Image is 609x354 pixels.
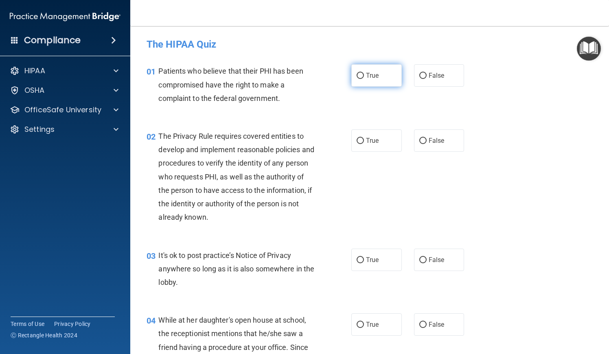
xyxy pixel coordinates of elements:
span: False [429,321,445,328]
p: OfficeSafe University [24,105,101,115]
a: OSHA [10,85,118,95]
input: True [357,322,364,328]
span: 01 [147,67,156,76]
span: 02 [147,132,156,142]
a: Terms of Use [11,320,44,328]
img: PMB logo [10,9,120,25]
span: True [366,72,379,79]
h4: The HIPAA Quiz [147,39,593,50]
input: False [419,138,427,144]
a: Privacy Policy [54,320,91,328]
button: Open Resource Center [577,37,601,61]
p: Settings [24,125,55,134]
input: True [357,257,364,263]
span: Patients who believe that their PHI has been compromised have the right to make a complaint to th... [158,67,303,102]
span: False [429,137,445,144]
span: 04 [147,316,156,326]
input: False [419,257,427,263]
input: False [419,322,427,328]
a: OfficeSafe University [10,105,118,115]
span: 03 [147,251,156,261]
h4: Compliance [24,35,81,46]
a: HIPAA [10,66,118,76]
input: True [357,138,364,144]
p: HIPAA [24,66,45,76]
span: It's ok to post practice’s Notice of Privacy anywhere so long as it is also somewhere in the lobby. [158,251,314,286]
input: True [357,73,364,79]
span: True [366,137,379,144]
p: OSHA [24,85,45,95]
a: Settings [10,125,118,134]
span: The Privacy Rule requires covered entities to develop and implement reasonable policies and proce... [158,132,314,221]
input: False [419,73,427,79]
span: False [429,256,445,264]
span: True [366,256,379,264]
span: True [366,321,379,328]
span: False [429,72,445,79]
span: Ⓒ Rectangle Health 2024 [11,331,77,339]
